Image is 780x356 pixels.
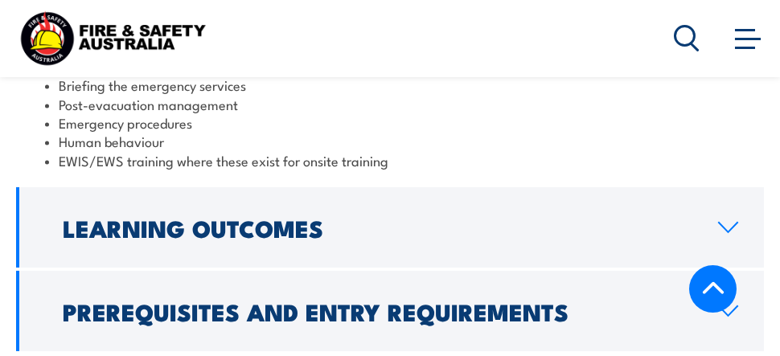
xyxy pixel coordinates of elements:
[45,151,735,170] li: EWIS/EWS training where these exist for onsite training
[63,217,692,238] h2: Learning Outcomes
[63,301,692,321] h2: Prerequisites and Entry Requirements
[45,132,735,150] li: Human behaviour
[16,271,764,351] a: Prerequisites and Entry Requirements
[45,95,735,113] li: Post-evacuation management
[16,187,764,268] a: Learning Outcomes
[45,76,735,94] li: Briefing the emergency services
[45,113,735,132] li: Emergency procedures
